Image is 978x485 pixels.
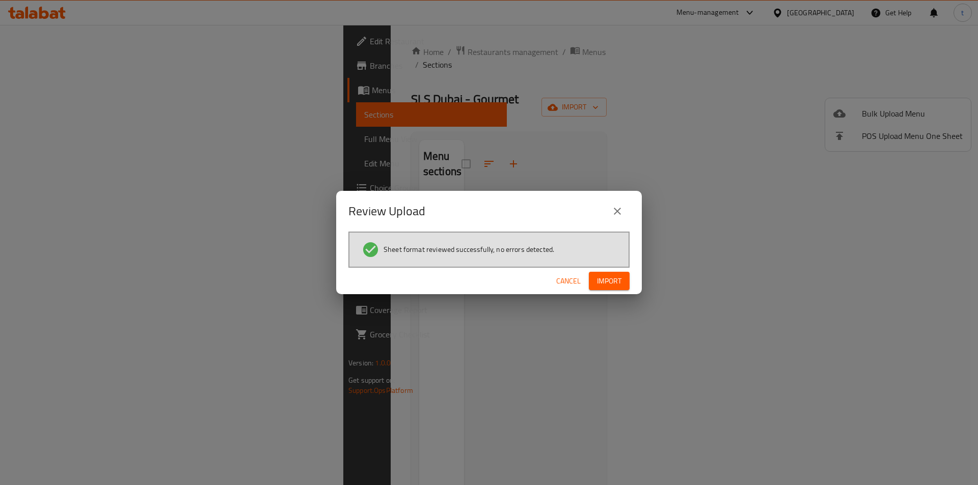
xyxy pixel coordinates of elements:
[597,275,621,288] span: Import
[384,244,554,254] span: Sheet format reviewed successfully, no errors detected.
[556,275,581,288] span: Cancel
[589,272,630,291] button: Import
[605,199,630,223] button: close
[348,203,425,219] h2: Review Upload
[552,272,585,291] button: Cancel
